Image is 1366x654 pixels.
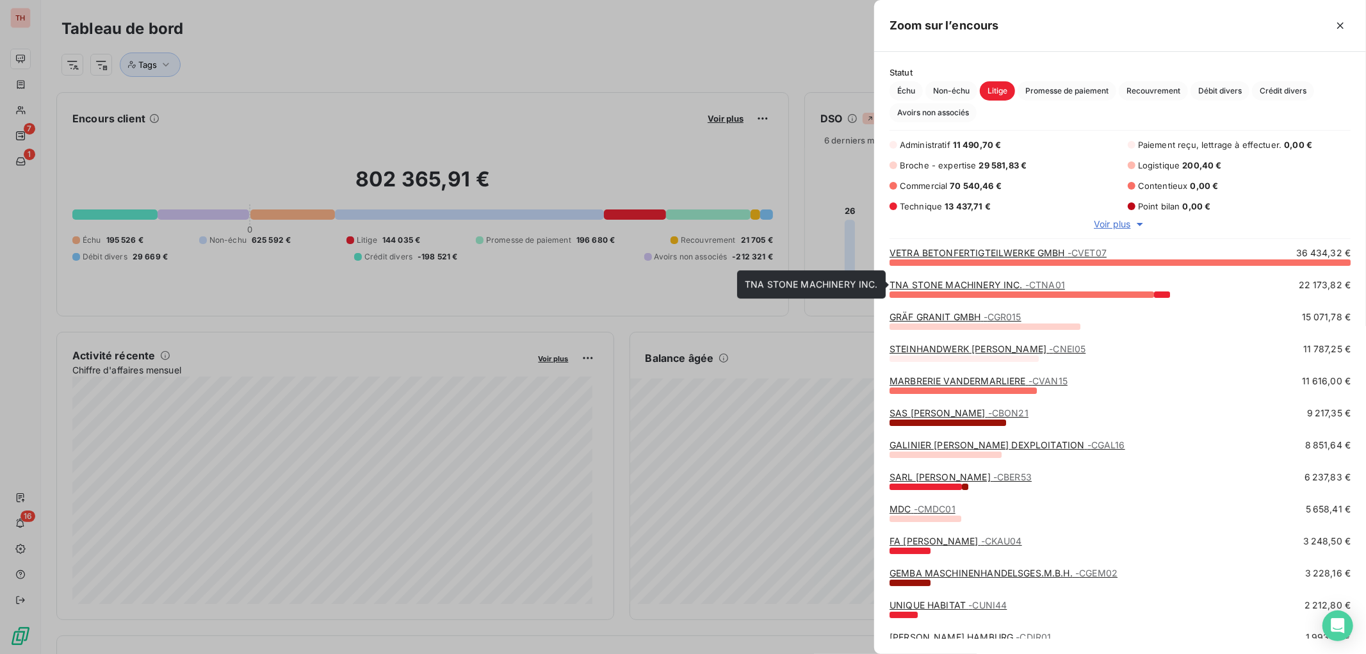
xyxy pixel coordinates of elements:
span: 13 437,71 € [945,201,991,211]
span: Paiement reçu, lettrage à effectuer. [1138,140,1281,150]
div: Open Intercom Messenger [1322,610,1353,641]
span: 36 434,32 € [1296,247,1351,259]
a: GRÄF GRANIT GMBH [890,311,1021,322]
span: 11 616,00 € [1302,375,1351,388]
a: GALINIER [PERSON_NAME] DEXPLOITATION [890,439,1125,450]
span: 1 993,57 € [1306,631,1351,644]
span: 0,00 € [1183,201,1211,211]
span: 0,00 € [1284,140,1312,150]
a: UNIQUE HABITAT [890,600,1007,610]
span: 15 071,78 € [1302,311,1351,323]
span: 3 228,16 € [1305,567,1351,580]
span: - CVAN15 [1029,375,1068,386]
span: - CBON21 [988,407,1029,418]
a: STEINHANDWERK [PERSON_NAME] [890,343,1085,354]
div: grid [874,247,1366,639]
span: - CBER53 [993,471,1032,482]
span: Logistique [1138,160,1180,170]
a: MARBRERIE VANDERMARLIERE [890,375,1068,386]
span: 22 173,82 € [1299,279,1351,291]
span: 70 540,46 € [950,181,1002,191]
button: Crédit divers [1252,81,1314,101]
span: - CKAU04 [981,535,1022,546]
span: - CDIR01 [1016,632,1051,642]
span: - CMDC01 [914,503,955,514]
button: Avoirs non associés [890,103,977,122]
span: Contentieux [1138,181,1188,191]
span: 200,40 € [1183,160,1222,170]
span: - CNEI05 [1049,343,1085,354]
a: SAS [PERSON_NAME] [890,407,1029,418]
span: - CVET07 [1068,247,1107,258]
span: Statut [890,67,1351,78]
span: - CGEM02 [1075,568,1118,578]
span: Voir plus [1094,218,1130,231]
button: Débit divers [1191,81,1249,101]
span: 5 658,41 € [1306,503,1351,516]
button: Promesse de paiement [1018,81,1116,101]
span: Broche - expertise [900,160,977,170]
h5: Zoom sur l’encours [890,17,999,35]
span: 3 248,50 € [1303,535,1351,548]
span: 11 490,70 € [953,140,1002,150]
a: GEMBA MASCHINENHANDELSGES.M.B.H. [890,568,1118,578]
span: 11 787,25 € [1303,343,1351,356]
span: - CGR015 [984,311,1021,322]
a: VETRA BETONFERTIGTEILWERKE GMBH [890,247,1107,258]
span: Point bilan [1138,201,1180,211]
span: - CTNA01 [1025,279,1065,290]
a: [PERSON_NAME] HAMBURG [890,632,1051,642]
a: TNA STONE MACHINERY INC. [890,279,1065,290]
button: Recouvrement [1119,81,1188,101]
span: TNA STONE MACHINERY INC. [745,279,878,290]
span: 29 581,83 € [979,160,1027,170]
span: Administratif [900,140,950,150]
button: Non-échu [925,81,977,101]
button: Litige [980,81,1015,101]
span: 6 237,83 € [1305,471,1351,484]
span: 0,00 € [1191,181,1219,191]
span: 2 212,80 € [1305,599,1351,612]
span: Technique [900,201,942,211]
a: FA [PERSON_NAME] [890,535,1022,546]
span: 8 851,64 € [1305,439,1351,452]
a: MDC [890,503,955,514]
span: 9 217,35 € [1307,407,1351,420]
span: - CUNI44 [968,600,1007,610]
span: Commercial [900,181,948,191]
a: SARL [PERSON_NAME] [890,471,1032,482]
span: - CGAL16 [1087,439,1125,450]
button: Échu [890,81,923,101]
